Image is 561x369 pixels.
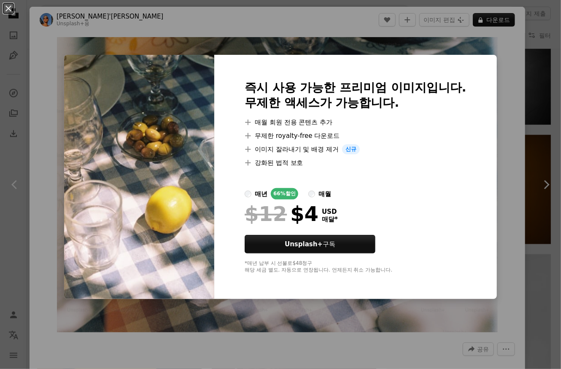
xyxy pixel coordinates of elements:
span: USD [322,208,338,215]
input: 매월 [308,191,315,197]
span: 신규 [342,144,360,154]
input: 매년66%할인 [245,191,251,197]
button: Unsplash+구독 [245,235,375,253]
li: 이미지 잘라내기 및 배경 제거 [245,144,467,154]
div: 매월 [318,189,331,199]
div: $4 [245,203,318,225]
strong: Unsplash+ [285,240,323,248]
li: 매월 회원 전용 콘텐츠 추가 [245,117,467,127]
div: 매년 [255,189,267,199]
div: 66% 할인 [271,188,298,199]
img: premium_photo-1712935548322-3af188b86a24 [64,55,214,299]
h2: 즉시 사용 가능한 프리미엄 이미지입니다. 무제한 액세스가 가능합니다. [245,80,467,110]
div: *매년 납부 시 선불로 $48 청구 해당 세금 별도. 자동으로 연장됩니다. 언제든지 취소 가능합니다. [245,260,467,274]
li: 강화된 법적 보호 [245,158,467,168]
span: $12 [245,203,287,225]
li: 무제한 royalty-free 다운로드 [245,131,467,141]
